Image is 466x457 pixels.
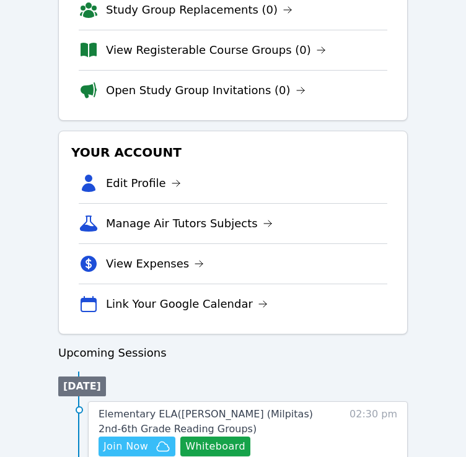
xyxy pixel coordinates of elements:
[58,344,408,362] h3: Upcoming Sessions
[99,407,323,437] a: Elementary ELA([PERSON_NAME] (Milpitas) 2nd-6th Grade Reading Groups)
[69,141,397,163] h3: Your Account
[349,407,397,456] span: 02:30 pm
[106,82,306,99] a: Open Study Group Invitations (0)
[106,215,273,232] a: Manage Air Tutors Subjects
[103,439,148,454] span: Join Now
[58,376,106,396] li: [DATE]
[180,437,250,456] button: Whiteboard
[106,41,326,59] a: View Registerable Course Groups (0)
[106,1,292,19] a: Study Group Replacements (0)
[106,255,204,272] a: View Expenses
[99,408,313,435] span: Elementary ELA ( [PERSON_NAME] (Milpitas) 2nd-6th Grade Reading Groups )
[99,437,175,456] button: Join Now
[106,295,268,313] a: Link Your Google Calendar
[106,175,181,192] a: Edit Profile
